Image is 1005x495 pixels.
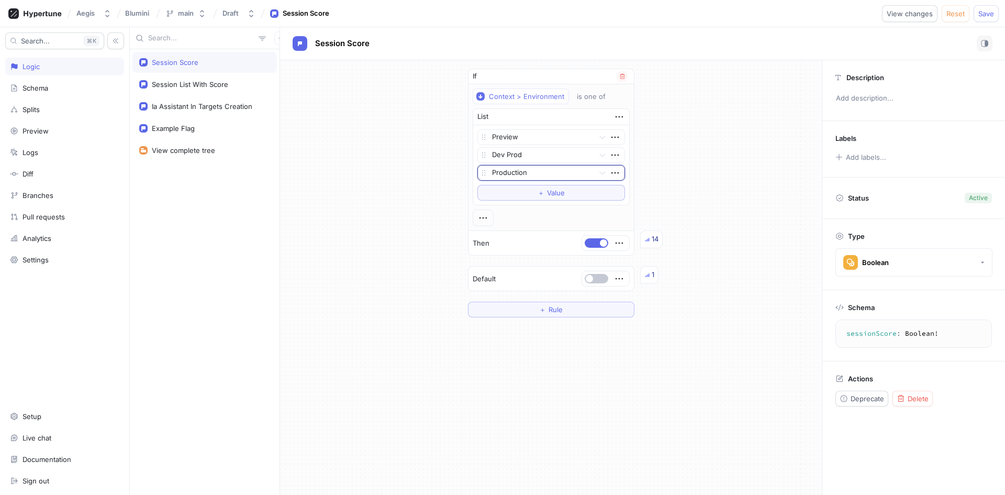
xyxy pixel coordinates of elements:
[218,5,260,22] button: Draft
[148,33,254,43] input: Search...
[577,92,606,101] div: is one of
[848,303,875,312] p: Schema
[23,170,33,178] div: Diff
[23,84,48,92] div: Schema
[76,9,95,18] div: Aegis
[222,9,239,18] div: Draft
[152,124,195,133] div: Example Flag
[974,5,999,22] button: Save
[23,62,40,71] div: Logic
[835,134,856,142] p: Labels
[539,306,546,313] span: ＋
[832,150,889,164] button: Add labels...
[978,10,994,17] span: Save
[473,89,569,104] button: Context > Environment
[23,412,41,421] div: Setup
[5,450,124,468] a: Documentation
[892,391,933,406] button: Delete
[125,9,149,17] span: Blumini
[882,5,937,22] button: View changes
[840,324,987,343] textarea: sessionScore: Boolean!
[908,395,929,402] span: Delete
[848,232,865,240] p: Type
[652,234,658,245] div: 14
[83,36,99,46] div: K
[549,306,563,313] span: Rule
[835,248,992,277] button: Boolean
[473,71,477,82] p: If
[23,105,40,114] div: Splits
[315,39,370,48] span: Session Score
[946,10,965,17] span: Reset
[835,391,888,406] button: Deprecate
[23,213,65,221] div: Pull requests
[547,190,565,196] span: Value
[283,8,329,19] div: Session Score
[473,274,496,284] p: Default
[848,191,869,205] p: Status
[851,395,884,402] span: Deprecate
[21,38,50,44] span: Search...
[477,112,488,122] div: List
[152,58,198,67] div: Session Score
[23,191,53,200] div: Branches
[848,375,873,383] p: Actions
[538,190,544,196] span: ＋
[23,234,51,243] div: Analytics
[23,434,51,442] div: Live chat
[152,102,252,111] div: Ia Assistant In Targets Creation
[161,5,210,22] button: main
[468,302,634,317] button: ＋Rule
[23,127,49,135] div: Preview
[862,258,889,267] div: Boolean
[572,89,621,104] button: is one of
[846,73,884,82] p: Description
[489,92,564,101] div: Context > Environment
[23,455,71,464] div: Documentation
[831,90,996,107] p: Add description...
[942,5,969,22] button: Reset
[473,238,489,249] p: Then
[152,80,228,89] div: Session List With Score
[152,146,215,155] div: View complete tree
[477,185,625,201] button: ＋Value
[178,9,194,18] div: main
[652,270,654,280] div: 1
[23,148,38,157] div: Logs
[23,477,49,485] div: Sign out
[5,32,104,49] button: Search...K
[887,10,933,17] span: View changes
[23,256,49,264] div: Settings
[72,5,116,22] button: Aegis
[969,193,988,203] div: Active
